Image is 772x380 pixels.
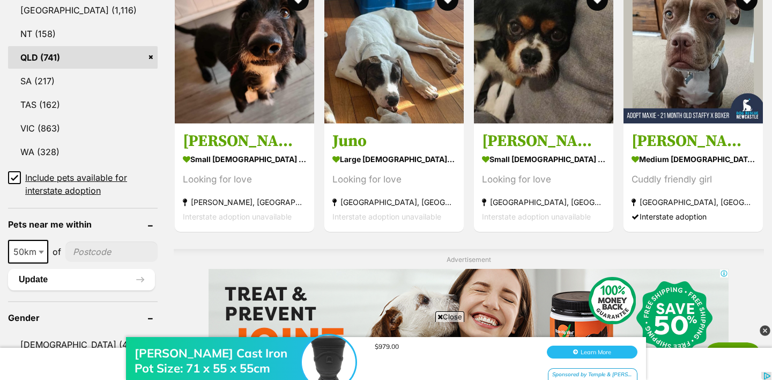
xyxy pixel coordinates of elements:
a: QLD (741) [8,46,158,69]
div: [PERSON_NAME] Cast Iron Pot Size: 71 x 55 x 55cm [135,30,306,60]
header: Gender [8,313,158,323]
a: Juno large [DEMOGRAPHIC_DATA] Dog Looking for love [GEOGRAPHIC_DATA], [GEOGRAPHIC_DATA] Interstat... [324,123,464,232]
div: Looking for love [482,172,605,187]
strong: medium [DEMOGRAPHIC_DATA] Dog [632,151,755,167]
a: [PERSON_NAME] small [DEMOGRAPHIC_DATA] Dog Looking for love [PERSON_NAME], [GEOGRAPHIC_DATA] Inte... [175,123,314,232]
strong: small [DEMOGRAPHIC_DATA] Dog [482,151,605,167]
header: Pets near me within [8,220,158,229]
a: VIC (863) [8,117,158,140]
strong: [PERSON_NAME], [GEOGRAPHIC_DATA] [183,195,306,209]
a: SA (217) [8,70,158,92]
a: [PERSON_NAME] - [DEMOGRAPHIC_DATA] Staffy X Boxer medium [DEMOGRAPHIC_DATA] Dog Cuddly friendly g... [623,123,763,232]
button: Learn More [547,30,637,43]
span: of [53,245,61,258]
strong: small [DEMOGRAPHIC_DATA] Dog [183,151,306,167]
span: Close [435,311,464,322]
a: WA (328) [8,141,158,163]
img: close_grey_3x.png [760,325,770,336]
strong: [GEOGRAPHIC_DATA], [GEOGRAPHIC_DATA] [632,195,755,209]
strong: [GEOGRAPHIC_DATA], [GEOGRAPHIC_DATA] [482,195,605,209]
input: postcode [65,242,158,262]
a: Include pets available for interstate adoption [8,171,158,197]
span: 50km [8,240,48,264]
div: Interstate adoption [632,209,755,224]
div: $979.00 [375,27,536,35]
a: [PERSON_NAME] small [DEMOGRAPHIC_DATA] Dog Looking for love [GEOGRAPHIC_DATA], [GEOGRAPHIC_DATA] ... [474,123,613,232]
span: Interstate adoption unavailable [183,212,292,221]
h3: [PERSON_NAME] [183,131,306,151]
span: Include pets available for interstate adoption [25,171,158,197]
span: Interstate adoption unavailable [482,212,591,221]
h3: Juno [332,131,456,151]
div: Looking for love [183,172,306,187]
h3: [PERSON_NAME] [482,131,605,151]
div: Sponsored by Temple & [PERSON_NAME] [548,53,637,66]
div: Looking for love [332,172,456,187]
span: 50km [9,244,47,259]
strong: [GEOGRAPHIC_DATA], [GEOGRAPHIC_DATA] [332,195,456,209]
img: Madeline Cast Iron Pot Size: 71 x 55 x 55cm [302,20,355,74]
span: Interstate adoption unavailable [332,212,441,221]
div: Cuddly friendly girl [632,172,755,187]
button: Update [8,269,155,290]
a: TAS (162) [8,93,158,116]
h3: [PERSON_NAME] - [DEMOGRAPHIC_DATA] Staffy X Boxer [632,131,755,151]
strong: large [DEMOGRAPHIC_DATA] Dog [332,151,456,167]
a: NT (158) [8,23,158,45]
